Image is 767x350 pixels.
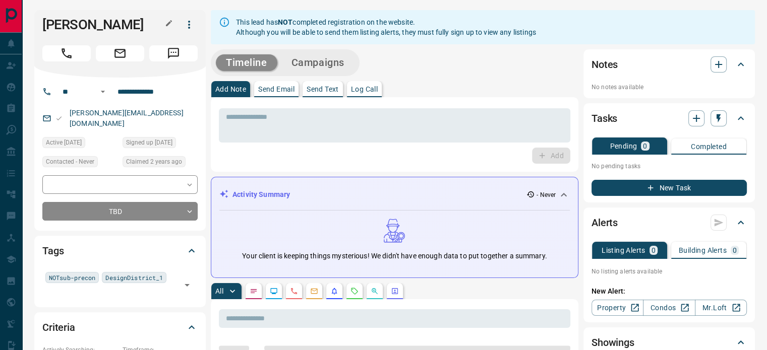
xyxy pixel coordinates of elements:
p: New Alert: [592,286,747,297]
div: Wed Dec 14 2022 [123,156,198,170]
h2: Alerts [592,215,618,231]
div: Alerts [592,211,747,235]
h2: Notes [592,56,618,73]
strong: NOT [278,18,292,26]
a: Condos [643,300,695,316]
h1: [PERSON_NAME] [42,17,165,33]
p: Pending [610,143,637,150]
p: No notes available [592,83,747,92]
p: 0 [652,247,656,254]
a: [PERSON_NAME][EMAIL_ADDRESS][DOMAIN_NAME] [70,109,184,127]
p: Listing Alerts [602,247,645,254]
p: All [215,288,223,295]
svg: Listing Alerts [330,287,338,295]
button: New Task [592,180,747,196]
span: Message [149,45,198,61]
span: Claimed 2 years ago [126,157,182,167]
p: Send Text [307,86,339,93]
div: This lead has completed registration on the website. Although you will be able to send them listi... [236,13,536,41]
svg: Calls [290,287,298,295]
p: Send Email [258,86,294,93]
p: Log Call [351,86,378,93]
span: NOTsub-precon [49,272,95,283]
button: Open [180,278,194,292]
div: TBD [42,202,198,221]
div: Tasks [592,106,747,130]
button: Campaigns [281,54,355,71]
svg: Opportunities [371,287,379,295]
span: Contacted - Never [46,157,94,167]
svg: Notes [250,287,258,295]
span: DesignDistrict_1 [105,272,163,283]
h2: Criteria [42,319,75,335]
svg: Email Valid [55,115,63,122]
div: Tags [42,239,198,263]
a: Mr.Loft [695,300,747,316]
svg: Requests [350,287,359,295]
div: Criteria [42,315,198,339]
p: Activity Summary [232,189,290,200]
span: Call [42,45,91,61]
a: Property [592,300,643,316]
p: Completed [691,143,727,150]
p: - Never [537,190,556,199]
p: 0 [733,247,737,254]
button: Open [97,86,109,98]
div: Activity Summary- Never [219,185,570,204]
button: Timeline [216,54,277,71]
p: No listing alerts available [592,267,747,276]
svg: Agent Actions [391,287,399,295]
div: Wed Dec 14 2022 [123,137,198,151]
h2: Tags [42,243,64,259]
svg: Emails [310,287,318,295]
span: Active [DATE] [46,137,82,148]
div: Notes [592,52,747,77]
p: Add Note [215,86,246,93]
p: 0 [643,143,647,150]
svg: Lead Browsing Activity [270,287,278,295]
h2: Tasks [592,110,617,126]
span: Signed up [DATE] [126,137,172,148]
p: Your client is keeping things mysterious! We didn't have enough data to put together a summary. [242,251,547,261]
p: Building Alerts [679,247,727,254]
span: Email [96,45,144,61]
p: No pending tasks [592,159,747,174]
div: Wed Dec 14 2022 [42,137,117,151]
